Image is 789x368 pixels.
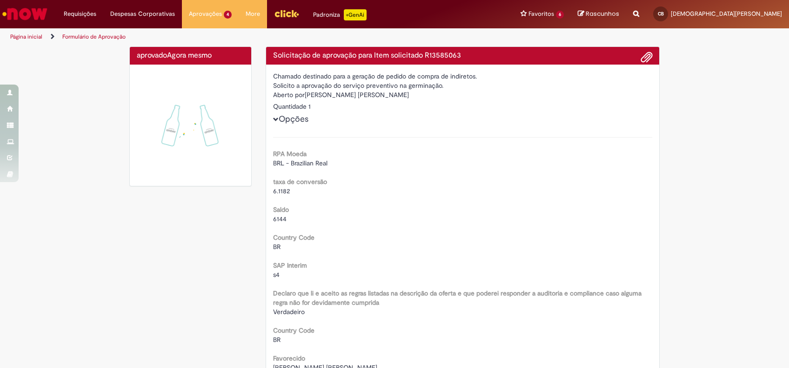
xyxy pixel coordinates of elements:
span: 6 [556,11,564,19]
span: CB [658,11,664,17]
div: Padroniza [313,9,367,20]
b: taxa de conversão [273,177,327,186]
div: Chamado destinado para a geração de pedido de compra de indiretos. [273,72,653,81]
b: Country Code [273,326,314,335]
span: Aprovações [189,9,222,19]
span: More [246,9,260,19]
span: Agora mesmo [167,51,212,60]
span: Verdadeiro [273,308,305,316]
span: Requisições [64,9,96,19]
div: Solicito a aprovação do serviço preventivo na germinação. [273,81,653,90]
span: 4 [224,11,232,19]
h4: aprovado [137,52,244,60]
b: RPA Moeda [273,150,307,158]
span: BR [273,243,281,251]
b: Favorecido [273,354,305,362]
b: Saldo [273,205,289,214]
h4: Solicitação de aprovação para Item solicitado R13585063 [273,52,653,60]
span: [DEMOGRAPHIC_DATA][PERSON_NAME] [671,10,782,18]
img: ServiceNow [1,5,49,23]
span: BRL - Brazilian Real [273,159,328,167]
label: Aberto por [273,90,305,99]
span: Rascunhos [586,9,619,18]
span: Favoritos [528,9,554,19]
b: Country Code [273,233,314,242]
p: +GenAi [344,9,367,20]
b: SAP Interim [273,261,307,269]
div: Quantidade 1 [273,102,653,111]
span: 6.1182 [273,187,290,195]
img: click_logo_yellow_360x200.png [274,7,299,20]
span: s4 [273,270,280,279]
a: Formulário de Aprovação [62,33,126,40]
time: 01/10/2025 12:14:40 [167,51,212,60]
span: Despesas Corporativas [110,9,175,19]
div: [PERSON_NAME] [PERSON_NAME] [273,90,653,102]
a: Página inicial [10,33,42,40]
b: Declaro que li e aceito as regras listadas na descrição da oferta e que poderei responder a audit... [273,289,642,307]
ul: Trilhas de página [7,28,519,46]
span: 6144 [273,215,287,223]
span: BR [273,335,281,344]
img: sucesso_1.gif [137,72,244,179]
a: Rascunhos [578,10,619,19]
